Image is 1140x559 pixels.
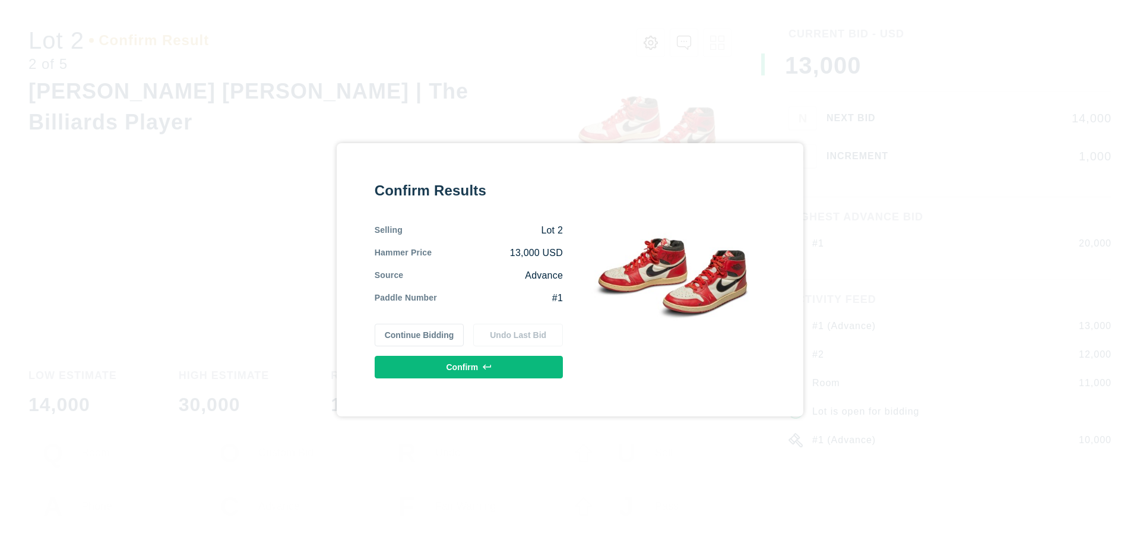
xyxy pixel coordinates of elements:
[375,324,464,346] button: Continue Bidding
[375,181,563,200] div: Confirm Results
[432,247,563,260] div: 13,000 USD
[375,356,563,378] button: Confirm
[375,269,404,282] div: Source
[403,269,563,282] div: Advance
[375,247,432,260] div: Hammer Price
[473,324,563,346] button: Undo Last Bid
[403,224,563,237] div: Lot 2
[375,292,437,305] div: Paddle Number
[437,292,563,305] div: #1
[375,224,403,237] div: Selling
